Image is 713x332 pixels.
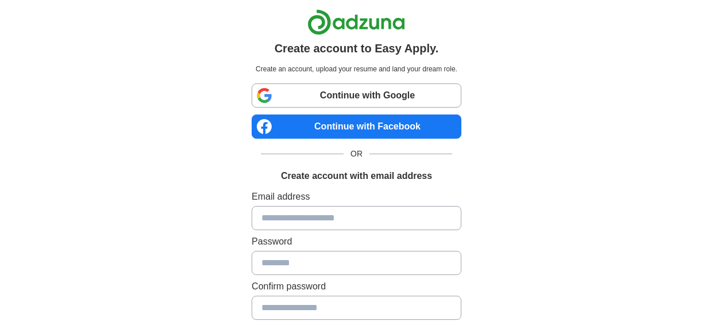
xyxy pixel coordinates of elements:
[344,148,369,160] span: OR
[252,115,461,139] a: Continue with Facebook
[307,9,405,35] img: Adzuna logo
[254,64,459,74] p: Create an account, upload your resume and land your dream role.
[281,169,432,183] h1: Create account with email address
[275,40,439,57] h1: Create account to Easy Apply.
[252,280,461,293] label: Confirm password
[252,235,461,249] label: Password
[252,190,461,204] label: Email address
[252,83,461,108] a: Continue with Google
